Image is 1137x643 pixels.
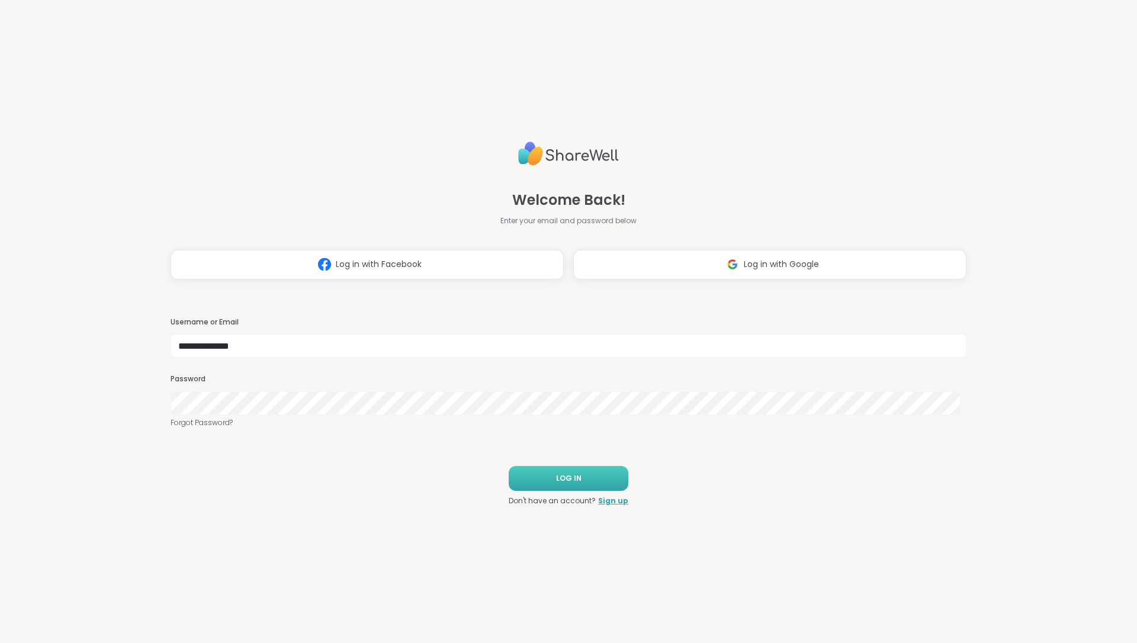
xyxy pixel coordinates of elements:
span: Log in with Facebook [336,258,422,271]
h3: Password [171,374,966,384]
a: Sign up [598,496,628,506]
span: Enter your email and password below [500,216,637,226]
span: Welcome Back! [512,189,625,211]
button: LOG IN [509,466,628,491]
a: Forgot Password? [171,417,966,428]
img: ShareWell Logomark [313,253,336,275]
span: Log in with Google [744,258,819,271]
span: Don't have an account? [509,496,596,506]
span: LOG IN [556,473,582,484]
img: ShareWell Logo [518,137,619,171]
h3: Username or Email [171,317,966,327]
button: Log in with Facebook [171,250,564,279]
img: ShareWell Logomark [721,253,744,275]
button: Log in with Google [573,250,966,279]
